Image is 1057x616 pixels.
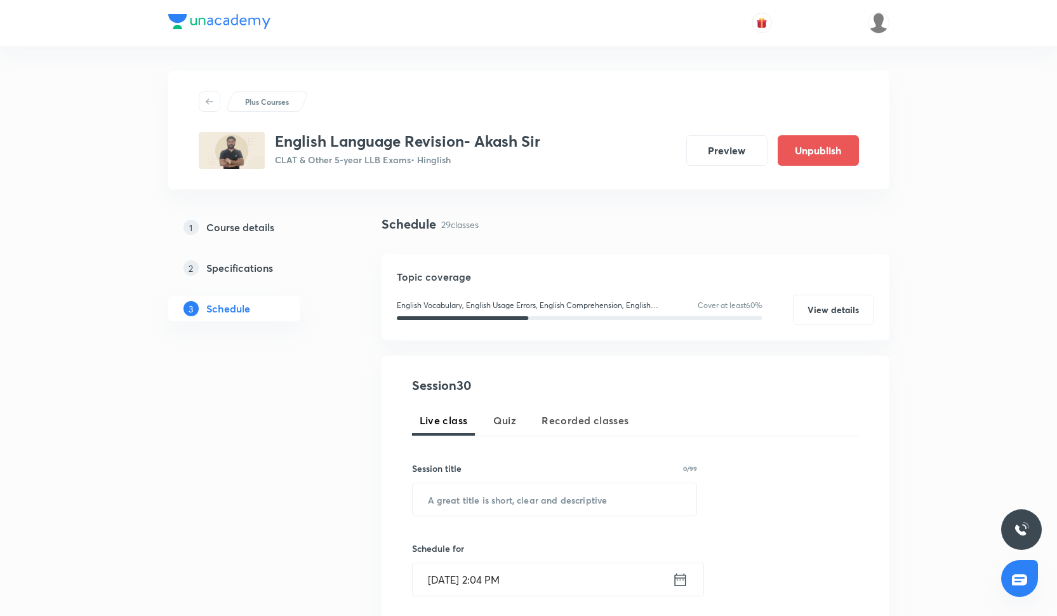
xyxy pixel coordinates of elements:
[206,220,274,235] h5: Course details
[168,14,270,32] a: Company Logo
[397,300,662,311] p: English Vocabulary, English Usage Errors, English Comprehension, English Grammar
[206,260,273,276] h5: Specifications
[183,220,199,235] p: 1
[168,14,270,29] img: Company Logo
[245,96,289,107] p: Plus Courses
[168,255,341,281] a: 2Specifications
[168,215,341,240] a: 1Course details
[868,12,889,34] img: Samridhya Pal
[1014,522,1029,537] img: ttu
[778,135,859,166] button: Unpublish
[493,413,517,428] span: Quiz
[382,215,436,234] h4: Schedule
[698,300,762,311] p: Cover at least 60 %
[793,295,874,325] button: View details
[275,153,540,166] p: CLAT & Other 5-year LLB Exams • Hinglish
[420,413,468,428] span: Live class
[683,465,697,472] p: 0/99
[412,376,644,395] h4: Session 30
[183,301,199,316] p: 3
[397,269,874,285] h5: Topic coverage
[542,413,628,428] span: Recorded classes
[206,301,250,316] h5: Schedule
[686,135,768,166] button: Preview
[441,218,479,231] p: 29 classes
[183,260,199,276] p: 2
[756,17,768,29] img: avatar
[275,132,540,151] h3: English Language Revision- Akash Sir
[752,13,772,33] button: avatar
[412,462,462,475] h6: Session title
[199,132,265,169] img: 623A4894-4786-4BC5-8B86-EDFF535E86DB_plus.png
[412,542,698,555] h6: Schedule for
[413,483,697,516] input: A great title is short, clear and descriptive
